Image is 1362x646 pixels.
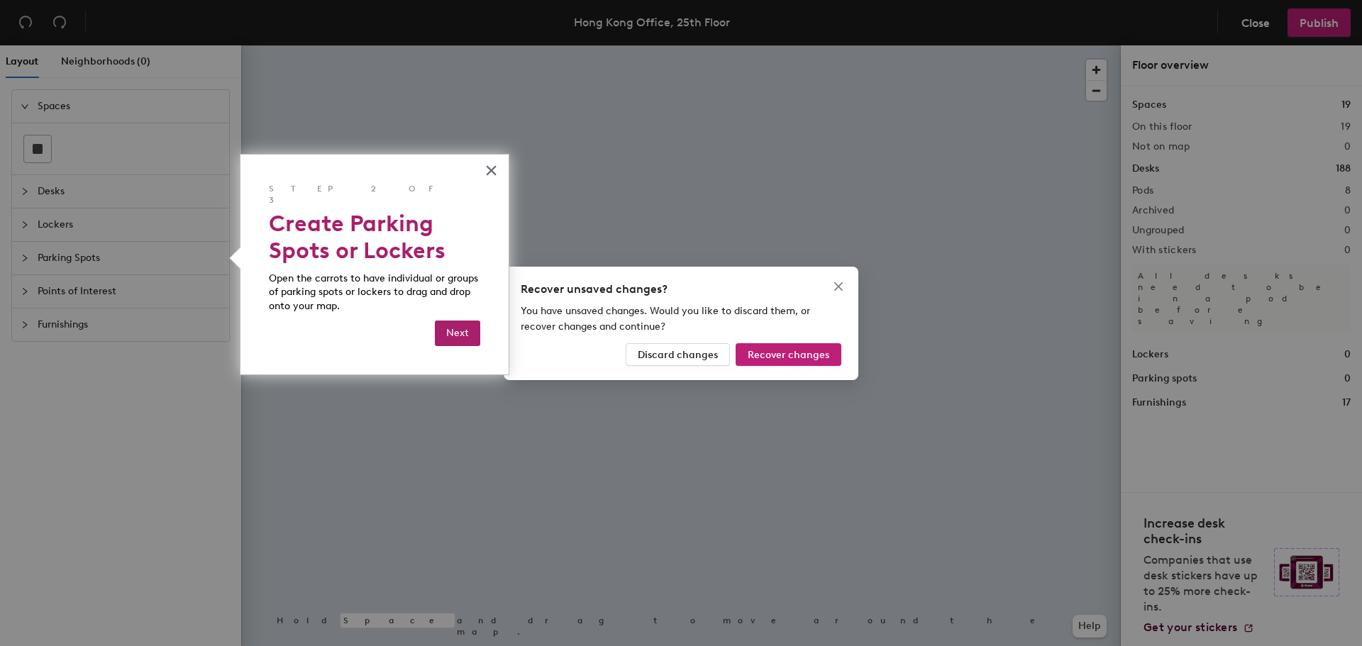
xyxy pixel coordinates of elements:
[521,281,841,298] div: Recover unsaved changes?
[521,305,810,333] span: You have unsaved changes. Would you like to discard them, or recover changes and continue?
[638,348,718,360] span: Discard changes
[748,348,829,360] span: Recover changes
[269,272,480,313] p: Open the carrots to have individual or groups of parking spots or lockers to drag and drop onto y...
[833,281,844,292] span: close
[736,343,841,366] button: Recover changes
[485,159,498,182] button: Close
[269,210,480,264] h2: Create Parking Spots or Lockers
[827,275,850,298] button: Close
[827,281,850,292] span: Close
[269,183,480,207] p: Step 2 of 3
[435,321,480,346] button: Next
[626,343,730,366] button: Discard changes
